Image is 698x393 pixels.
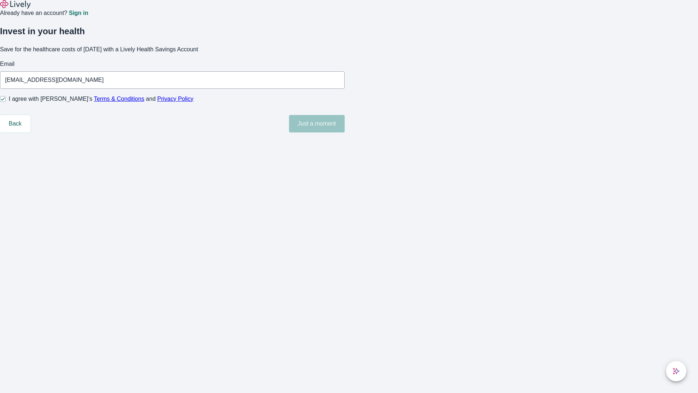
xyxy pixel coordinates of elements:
a: Terms & Conditions [94,96,144,102]
svg: Lively AI Assistant [673,368,680,375]
a: Privacy Policy [157,96,194,102]
span: I agree with [PERSON_NAME]’s and [9,95,193,103]
a: Sign in [69,10,88,16]
button: chat [666,361,686,381]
